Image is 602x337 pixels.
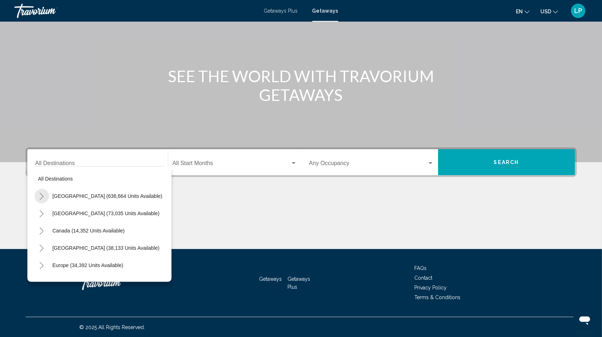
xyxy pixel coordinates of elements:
span: en [516,9,523,14]
div: Search widget [27,149,575,175]
button: User Menu [569,3,588,18]
button: Toggle United States (636,664 units available) [35,189,49,203]
a: Getaways Plus [287,276,310,290]
a: Getaways Plus [264,8,298,14]
a: Privacy Policy [415,285,447,291]
button: Search [438,149,575,175]
button: [GEOGRAPHIC_DATA] (73,035 units available) [49,205,163,222]
button: Australia (2,655 units available) [49,274,128,291]
a: FAQs [415,265,427,271]
span: USD [540,9,551,14]
a: Contact [415,275,433,281]
span: [GEOGRAPHIC_DATA] (38,133 units available) [53,245,160,251]
span: Search [494,160,519,165]
button: Canada (14,352 units available) [49,222,129,239]
a: Getaways [259,276,282,282]
span: Canada (14,352 units available) [53,228,125,234]
button: Europe (34,392 units available) [49,257,127,274]
button: [GEOGRAPHIC_DATA] (38,133 units available) [49,240,163,256]
a: Travorium [80,272,152,294]
span: LP [574,7,582,14]
a: Travorium [14,4,257,18]
button: Toggle Canada (14,352 units available) [35,223,49,238]
button: Toggle Australia (2,655 units available) [35,275,49,290]
button: Change language [516,6,530,17]
button: Toggle Mexico (73,035 units available) [35,206,49,221]
span: [GEOGRAPHIC_DATA] (73,035 units available) [53,210,160,216]
button: Toggle Europe (34,392 units available) [35,258,49,272]
button: All destinations [35,170,164,187]
span: Europe (34,392 units available) [53,262,124,268]
iframe: Button to launch messaging window [573,308,596,331]
button: Toggle Caribbean & Atlantic Islands (38,133 units available) [35,241,49,255]
button: [GEOGRAPHIC_DATA] (636,664 units available) [49,188,166,204]
a: Getaways [312,8,338,14]
span: [GEOGRAPHIC_DATA] (636,664 units available) [53,193,162,199]
span: © 2025 All Rights Reserved. [80,324,145,330]
a: Terms & Conditions [415,294,461,300]
h1: SEE THE WORLD WITH TRAVORIUM GETAWAYS [166,67,436,104]
span: All destinations [38,176,73,182]
button: Change currency [540,6,558,17]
